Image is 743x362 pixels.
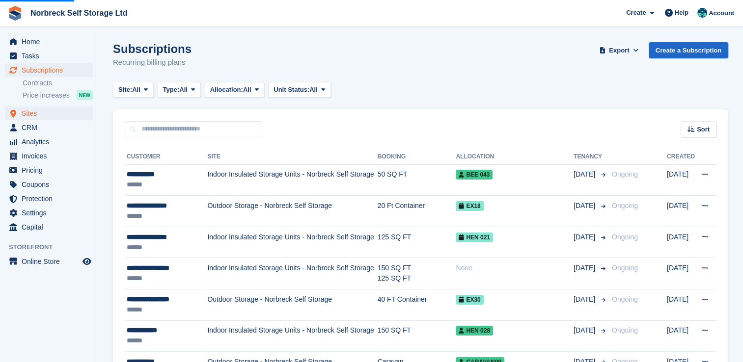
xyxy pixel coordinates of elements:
th: Site [207,149,377,165]
a: menu [5,149,93,163]
span: Type: [163,85,180,95]
td: [DATE] [667,289,695,321]
img: Sally King [697,8,707,18]
button: Type: All [158,82,201,98]
th: Tenancy [574,149,608,165]
button: Export [598,42,641,58]
td: [DATE] [667,258,695,289]
a: menu [5,121,93,134]
img: stora-icon-8386f47178a22dfd0bd8f6a31ec36ba5ce8667c1dd55bd0f319d3a0aa187defe.svg [8,6,23,21]
span: Price increases [23,91,70,100]
button: Allocation: All [205,82,265,98]
span: Sort [697,125,710,134]
td: 20 Ft Container [378,196,456,227]
a: menu [5,163,93,177]
a: Norbreck Self Storage Ltd [27,5,131,21]
td: [DATE] [667,164,695,196]
a: menu [5,35,93,49]
span: All [132,85,140,95]
span: Ongoing [612,202,638,209]
a: Price increases NEW [23,90,93,101]
span: [DATE] [574,169,597,180]
a: menu [5,220,93,234]
span: Tasks [22,49,81,63]
span: All [309,85,318,95]
th: Allocation [456,149,574,165]
span: Ongoing [612,233,638,241]
span: Sites [22,106,81,120]
span: All [179,85,188,95]
span: All [243,85,251,95]
span: Subscriptions [22,63,81,77]
a: menu [5,255,93,268]
span: Create [626,8,646,18]
span: Site: [118,85,132,95]
td: Indoor Insulated Storage Units - Norbreck Self Storage [207,227,377,258]
a: Create a Subscription [649,42,728,58]
th: Customer [125,149,207,165]
span: [DATE] [574,232,597,242]
span: CRM [22,121,81,134]
td: Outdoor Storage - Norbreck Self Storage [207,196,377,227]
span: Ongoing [612,264,638,272]
td: 125 SQ FT [378,227,456,258]
td: [DATE] [667,227,695,258]
span: Settings [22,206,81,220]
span: Unit Status: [274,85,309,95]
span: BEE 043 [456,170,493,180]
span: HEN 028 [456,326,493,336]
span: HEN 021 [456,233,493,242]
span: Allocation: [210,85,243,95]
a: menu [5,192,93,206]
td: Indoor Insulated Storage Units - Norbreck Self Storage [207,320,377,352]
div: None [456,263,574,273]
span: Invoices [22,149,81,163]
a: menu [5,135,93,149]
span: Ongoing [612,170,638,178]
th: Booking [378,149,456,165]
span: EX18 [456,201,483,211]
td: 150 SQ FT [378,320,456,352]
span: EX30 [456,295,483,305]
span: Analytics [22,135,81,149]
a: menu [5,206,93,220]
span: Online Store [22,255,81,268]
div: NEW [77,90,93,100]
span: [DATE] [574,325,597,336]
th: Created [667,149,695,165]
button: Unit Status: All [268,82,330,98]
span: Storefront [9,242,98,252]
td: 40 FT Container [378,289,456,321]
h1: Subscriptions [113,42,192,55]
p: Recurring billing plans [113,57,192,68]
td: Indoor Insulated Storage Units - Norbreck Self Storage [207,164,377,196]
td: [DATE] [667,320,695,352]
span: [DATE] [574,263,597,273]
td: Outdoor Storage - Norbreck Self Storage [207,289,377,321]
span: [DATE] [574,201,597,211]
span: Account [709,8,734,18]
td: [DATE] [667,196,695,227]
button: Site: All [113,82,154,98]
a: menu [5,63,93,77]
a: Preview store [81,256,93,267]
td: 50 SQ FT [378,164,456,196]
td: Indoor Insulated Storage Units - Norbreck Self Storage [207,258,377,289]
td: 150 SQ FT 125 SQ FT [378,258,456,289]
span: Capital [22,220,81,234]
span: Coupons [22,178,81,191]
span: Protection [22,192,81,206]
span: Help [675,8,688,18]
span: [DATE] [574,294,597,305]
span: Export [609,46,629,55]
span: Pricing [22,163,81,177]
a: menu [5,106,93,120]
span: Home [22,35,81,49]
a: menu [5,49,93,63]
a: Contracts [23,78,93,88]
span: Ongoing [612,326,638,334]
span: Ongoing [612,295,638,303]
a: menu [5,178,93,191]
